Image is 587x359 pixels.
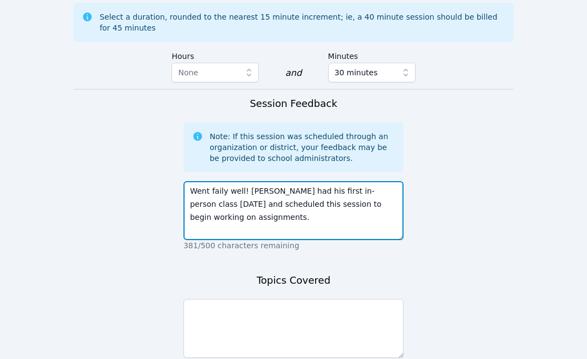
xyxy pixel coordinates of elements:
button: 30 minutes [328,63,416,82]
span: 30 minutes [335,66,378,79]
textarea: Went faily well! [PERSON_NAME] had his first in-person class [DATE] and scheduled this session to... [183,181,404,240]
button: None [171,63,259,82]
label: Hours [171,46,259,63]
div: Note: If this session was scheduled through an organization or district, your feedback may be be ... [210,131,395,164]
label: Minutes [328,46,416,63]
div: Select a duration, rounded to the nearest 15 minute increment; ie, a 40 minute session should be ... [99,11,505,33]
span: None [178,68,198,77]
div: and [285,67,301,80]
p: 381/500 characters remaining [183,240,404,251]
h3: Session Feedback [250,96,337,111]
h3: Topics Covered [257,273,330,288]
